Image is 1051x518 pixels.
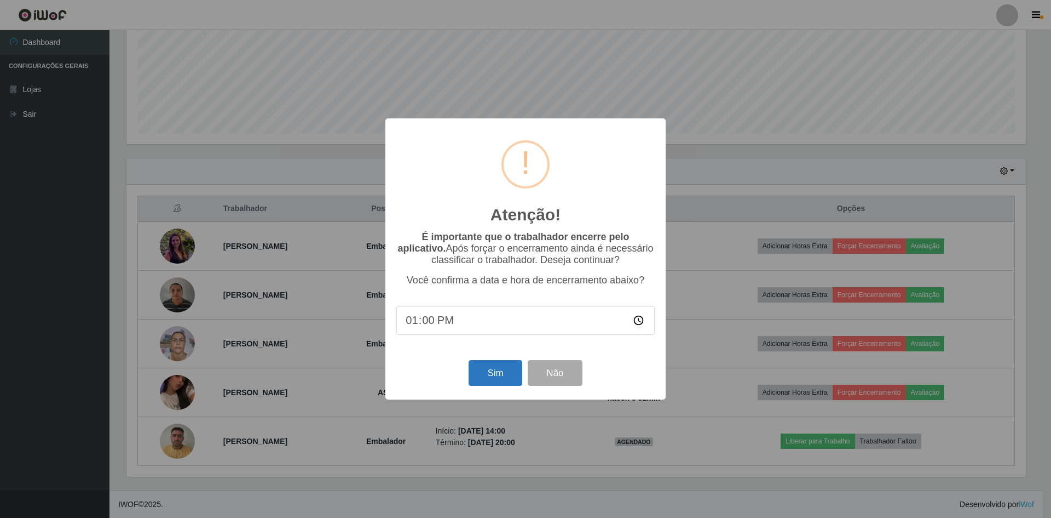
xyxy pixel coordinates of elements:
b: É importante que o trabalhador encerre pelo aplicativo. [397,231,629,254]
button: Não [528,360,582,386]
p: Você confirma a data e hora de encerramento abaixo? [396,275,655,286]
h2: Atenção! [490,205,561,225]
p: Após forçar o encerramento ainda é necessário classificar o trabalhador. Deseja continuar? [396,231,655,266]
button: Sim [469,360,522,386]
